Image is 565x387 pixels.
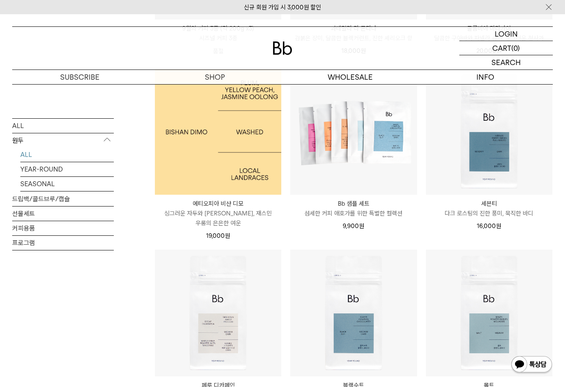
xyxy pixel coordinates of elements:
p: 다크 로스팅의 진한 풍미, 묵직한 바디 [426,209,552,218]
p: Bb 샘플 세트 [290,199,417,209]
p: 싱그러운 자두와 [PERSON_NAME], 재스민 우롱의 은은한 여운 [155,209,281,228]
p: LOGIN [495,27,518,41]
a: ALL [12,118,114,133]
img: 카카오톡 채널 1:1 채팅 버튼 [511,355,553,375]
a: 프로그램 [12,235,114,250]
span: 19,000 [206,232,230,239]
img: 1000000480_add2_093.jpg [155,68,281,195]
p: 원두 [12,133,114,148]
a: LOGIN [459,27,553,41]
span: 원 [225,232,230,239]
span: 16,000 [477,222,501,230]
img: 로고 [273,41,292,55]
p: SEARCH [491,55,521,70]
p: CART [492,41,511,55]
a: SHOP [148,70,283,84]
p: 섬세한 커피 애호가를 위한 특별한 컬렉션 [290,209,417,218]
img: 페루 디카페인 [155,250,281,376]
img: 몰트 [426,250,552,376]
p: INFO [418,70,553,84]
a: CART (0) [459,41,553,55]
p: 세븐티 [426,199,552,209]
span: 원 [359,222,364,230]
img: 세븐티 [426,68,552,195]
a: 커피용품 [12,221,114,235]
a: 세븐티 다크 로스팅의 진한 풍미, 묵직한 바디 [426,199,552,218]
a: 에티오피아 비샨 디모 싱그러운 자두와 [PERSON_NAME], 재스민 우롱의 은은한 여운 [155,199,281,228]
a: ALL [20,147,114,161]
span: 원 [496,222,501,230]
span: 9,900 [343,222,364,230]
a: YEAR-ROUND [20,162,114,176]
p: WHOLESALE [282,70,418,84]
a: 드립백/콜드브루/캡슐 [12,191,114,206]
a: 선물세트 [12,206,114,220]
p: (0) [511,41,520,55]
a: 에티오피아 비샨 디모 [155,68,281,195]
img: 블랙수트 [290,250,417,376]
a: SUBSCRIBE [12,70,148,84]
p: 에티오피아 비샨 디모 [155,199,281,209]
a: SEASONAL [20,176,114,191]
img: Bb 샘플 세트 [290,68,417,195]
a: 신규 회원 가입 시 3,000원 할인 [244,4,321,11]
a: Bb 샘플 세트 섬세한 커피 애호가를 위한 특별한 컬렉션 [290,199,417,218]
